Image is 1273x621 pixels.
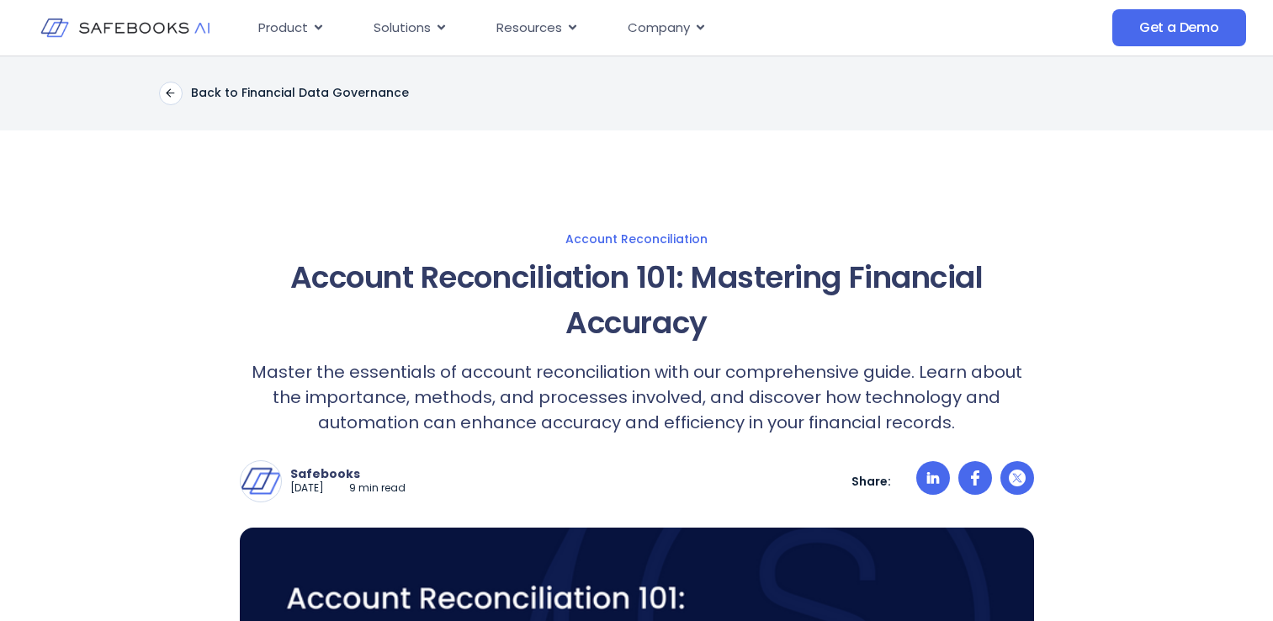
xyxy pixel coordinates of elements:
[240,255,1034,346] h1: Account Reconciliation 101: Mastering Financial Accuracy
[159,82,409,105] a: Back to Financial Data Governance
[191,85,409,100] p: Back to Financial Data Governance
[496,19,562,38] span: Resources
[258,19,308,38] span: Product
[1112,9,1246,46] a: Get a Demo
[628,19,690,38] span: Company
[290,466,406,481] p: Safebooks
[75,231,1199,247] a: Account Reconciliation
[374,19,431,38] span: Solutions
[245,12,968,45] nav: Menu
[290,481,324,496] p: [DATE]
[245,12,968,45] div: Menu Toggle
[241,461,281,502] img: Safebooks
[240,359,1034,435] p: Master the essentials of account reconciliation with our comprehensive guide. Learn about the imp...
[851,474,891,489] p: Share:
[349,481,406,496] p: 9 min read
[1139,19,1219,36] span: Get a Demo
